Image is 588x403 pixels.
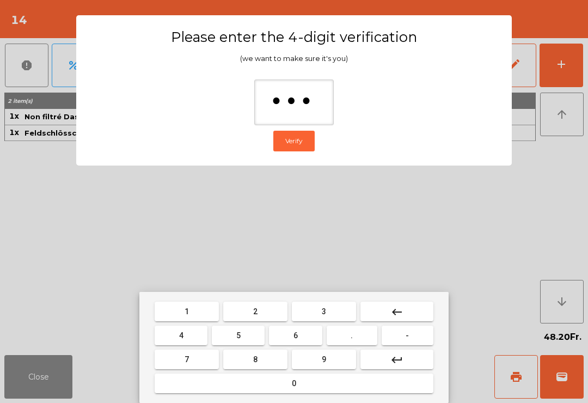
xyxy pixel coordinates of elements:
[322,307,326,316] span: 3
[292,379,296,388] span: 0
[155,374,433,393] button: 0
[236,331,241,340] span: 5
[185,307,189,316] span: 1
[382,326,433,345] button: -
[293,331,298,340] span: 6
[223,350,287,369] button: 8
[155,350,219,369] button: 7
[273,131,315,151] button: Verify
[212,326,265,345] button: 5
[292,350,356,369] button: 9
[269,326,322,345] button: 6
[322,355,326,364] span: 9
[185,355,189,364] span: 7
[240,54,348,63] span: (we want to make sure it's you)
[253,355,258,364] span: 8
[390,306,403,319] mat-icon: keyboard_backspace
[390,353,403,367] mat-icon: keyboard_return
[155,326,207,345] button: 4
[97,28,491,46] h3: Please enter the 4-digit verification
[351,331,353,340] span: .
[179,331,183,340] span: 4
[253,307,258,316] span: 2
[406,331,409,340] span: -
[292,302,356,321] button: 3
[223,302,287,321] button: 2
[327,326,377,345] button: .
[155,302,219,321] button: 1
